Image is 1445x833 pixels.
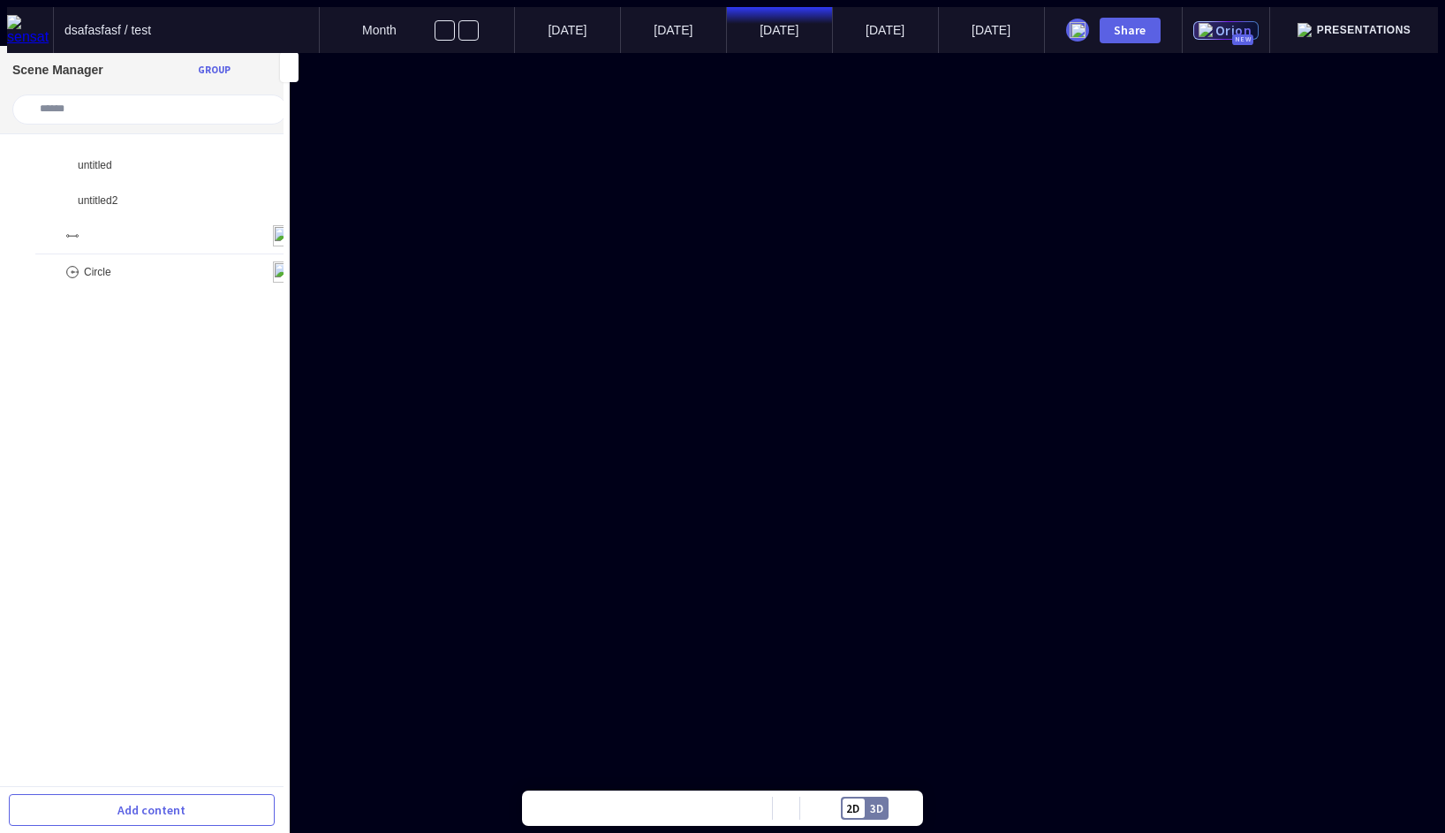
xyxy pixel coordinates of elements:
span: Month [362,23,397,37]
mapp-timeline-period: [DATE] [938,7,1044,53]
mapp-timeline-period: [DATE] [514,7,620,53]
button: Share [1100,18,1161,43]
img: presentation.svg [1297,23,1312,37]
mapp-timeline-period: [DATE] [620,7,726,53]
mapp-timeline-period: [DATE] [726,7,832,53]
img: sensat [7,15,53,45]
span: Orion [1215,22,1252,39]
div: Share [1108,24,1153,36]
span: New [1232,34,1253,44]
img: globe.svg [1070,22,1086,38]
img: orion-search.svg [1199,23,1213,37]
span: dsafasfasf / test [64,23,151,37]
mapp-timeline-period: [DATE] [832,7,938,53]
span: Presentations [1317,24,1411,36]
